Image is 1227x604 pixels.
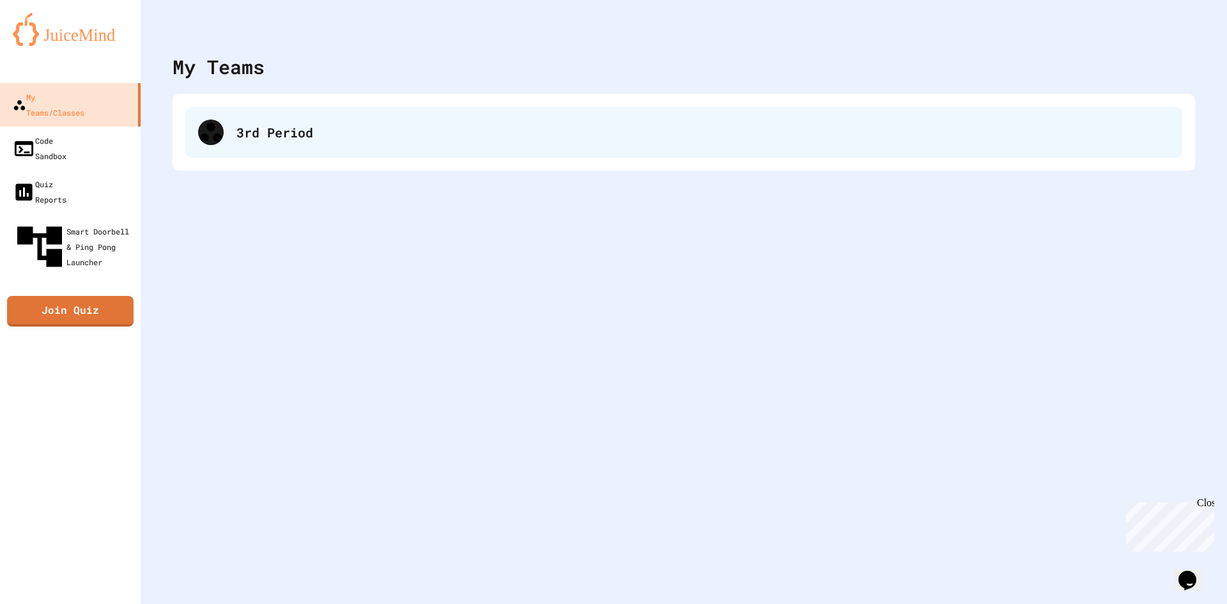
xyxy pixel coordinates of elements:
img: logo-orange.svg [13,13,128,46]
iframe: chat widget [1173,553,1214,591]
div: My Teams/Classes [13,89,84,120]
div: Chat with us now!Close [5,5,88,81]
div: Smart Doorbell & Ping Pong Launcher [13,220,135,274]
div: Code Sandbox [13,133,66,164]
div: 3rd Period [185,107,1182,158]
a: Join Quiz [7,296,134,327]
iframe: chat widget [1121,497,1214,552]
div: My Teams [173,52,265,81]
div: 3rd Period [236,123,1169,142]
div: Quiz Reports [13,176,66,207]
